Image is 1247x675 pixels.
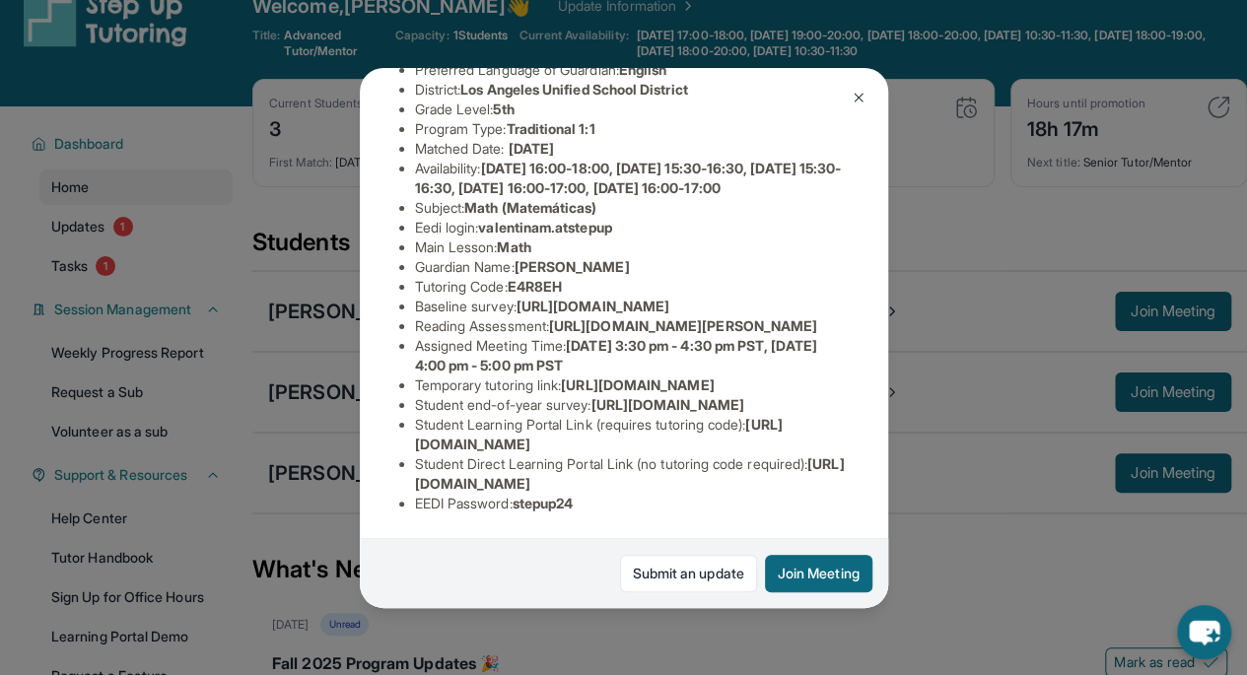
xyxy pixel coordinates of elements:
[415,218,849,237] li: Eedi login :
[415,159,849,198] li: Availability:
[415,494,849,513] li: EEDI Password :
[508,278,562,295] span: E4R8EH
[1177,605,1231,659] button: chat-button
[513,495,574,511] span: stepup24
[415,237,849,257] li: Main Lesson :
[415,316,849,336] li: Reading Assessment :
[415,139,849,159] li: Matched Date:
[506,120,594,137] span: Traditional 1:1
[620,555,757,592] a: Submit an update
[415,375,849,395] li: Temporary tutoring link :
[493,101,514,117] span: 5th
[415,257,849,277] li: Guardian Name :
[515,258,630,275] span: [PERSON_NAME]
[549,317,817,334] span: [URL][DOMAIN_NAME][PERSON_NAME]
[415,395,849,415] li: Student end-of-year survey :
[415,119,849,139] li: Program Type:
[415,415,849,454] li: Student Learning Portal Link (requires tutoring code) :
[590,396,743,413] span: [URL][DOMAIN_NAME]
[415,160,842,196] span: [DATE] 16:00-18:00, [DATE] 15:30-16:30, [DATE] 15:30-16:30, [DATE] 16:00-17:00, [DATE] 16:00-17:00
[415,277,849,297] li: Tutoring Code :
[415,100,849,119] li: Grade Level:
[478,219,611,236] span: valentinam.atstepup
[415,336,849,375] li: Assigned Meeting Time :
[497,238,530,255] span: Math
[765,555,872,592] button: Join Meeting
[851,90,866,105] img: Close Icon
[561,376,714,393] span: [URL][DOMAIN_NAME]
[509,140,554,157] span: [DATE]
[415,454,849,494] li: Student Direct Learning Portal Link (no tutoring code required) :
[619,61,667,78] span: English
[415,80,849,100] li: District:
[460,81,687,98] span: Los Angeles Unified School District
[415,60,849,80] li: Preferred Language of Guardian:
[415,337,817,373] span: [DATE] 3:30 pm - 4:30 pm PST, [DATE] 4:00 pm - 5:00 pm PST
[517,298,669,314] span: [URL][DOMAIN_NAME]
[415,198,849,218] li: Subject :
[464,199,596,216] span: Math (Matemáticas)
[415,297,849,316] li: Baseline survey :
